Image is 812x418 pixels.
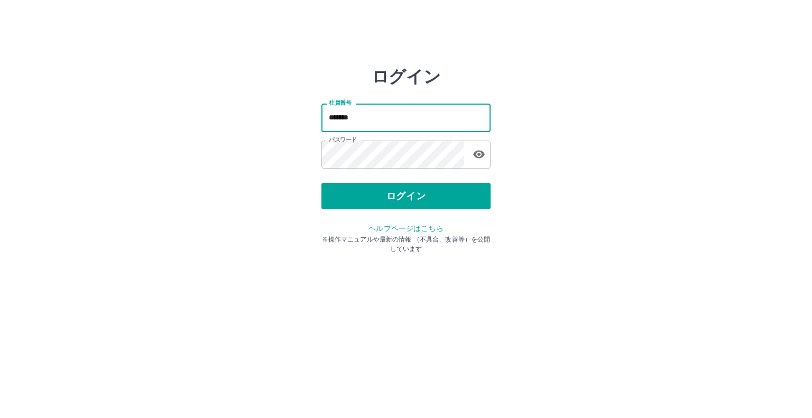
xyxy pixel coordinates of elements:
a: ヘルプページはこちら [368,224,443,233]
button: ログイン [321,183,491,209]
p: ※操作マニュアルや最新の情報 （不具合、改善等）を公開しています [321,235,491,254]
h2: ログイン [372,67,441,87]
label: パスワード [329,136,357,144]
label: 社員番号 [329,99,351,107]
